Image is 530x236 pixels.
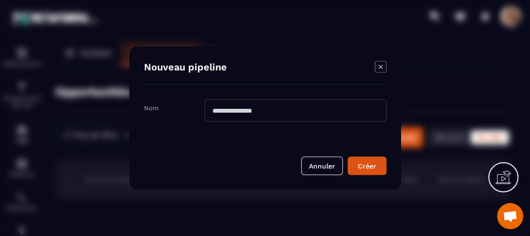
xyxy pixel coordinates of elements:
[144,104,159,112] label: Nom
[497,203,523,229] div: Ouvrir le chat
[301,157,343,175] button: Annuler
[144,61,227,75] h4: Nouveau pipeline
[354,161,380,171] div: Créer
[348,157,386,175] button: Créer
